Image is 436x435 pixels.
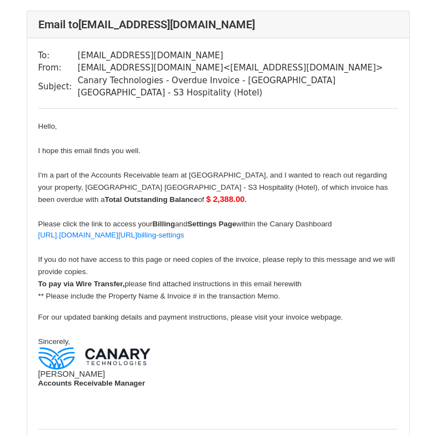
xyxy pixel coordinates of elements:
[38,74,78,99] td: Subject:
[38,347,151,370] img: c29b55174a6d10e35b8ed12ea38c4a16ab5ad042.png
[38,337,71,346] span: Sincerely,
[38,146,141,155] span: I hope this email finds you well.
[78,74,398,99] td: Canary Technologies - Overdue Invoice - [GEOGRAPHIC_DATA] [GEOGRAPHIC_DATA] - S3 Hospitality (Hotel)
[380,382,436,435] iframe: Chat Widget
[38,62,78,74] td: From:
[206,195,244,204] font: $ 2,388.00
[38,122,57,130] span: Hello,
[38,292,280,300] span: ** Please include the Property Name & Invoice # in the transaction Memo.
[152,220,175,228] b: Billing
[38,379,146,387] span: Accounts Receivable Manager
[187,220,236,228] b: Settings Page
[38,280,302,288] span: please find attached instructions in this email herewith
[38,313,343,321] span: For our updated banking details and payment instructions, please visit your invoice webpage.
[245,195,247,204] span: .
[38,370,106,378] span: [PERSON_NAME]
[38,18,398,31] h4: Email to [EMAIL_ADDRESS][DOMAIN_NAME]
[38,49,78,62] td: To:
[38,255,395,276] span: If you do not have access to this page or need copies of the invoice, please reply to this messag...
[38,220,332,228] span: Please click the link to access your and within the Canary Dashboard
[38,280,125,288] strong: To pay via Wire Transfer,
[38,231,184,239] a: [URL].[DOMAIN_NAME][URL]billing-settings
[78,62,398,74] td: [EMAIL_ADDRESS][DOMAIN_NAME] < [EMAIL_ADDRESS][DOMAIN_NAME] >
[78,49,398,62] td: [EMAIL_ADDRESS][DOMAIN_NAME]
[105,195,198,204] b: Total Outstanding Balance
[38,171,388,204] span: I'm a part of the Accounts Receivable team at [GEOGRAPHIC_DATA], and I wanted to reach out regard...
